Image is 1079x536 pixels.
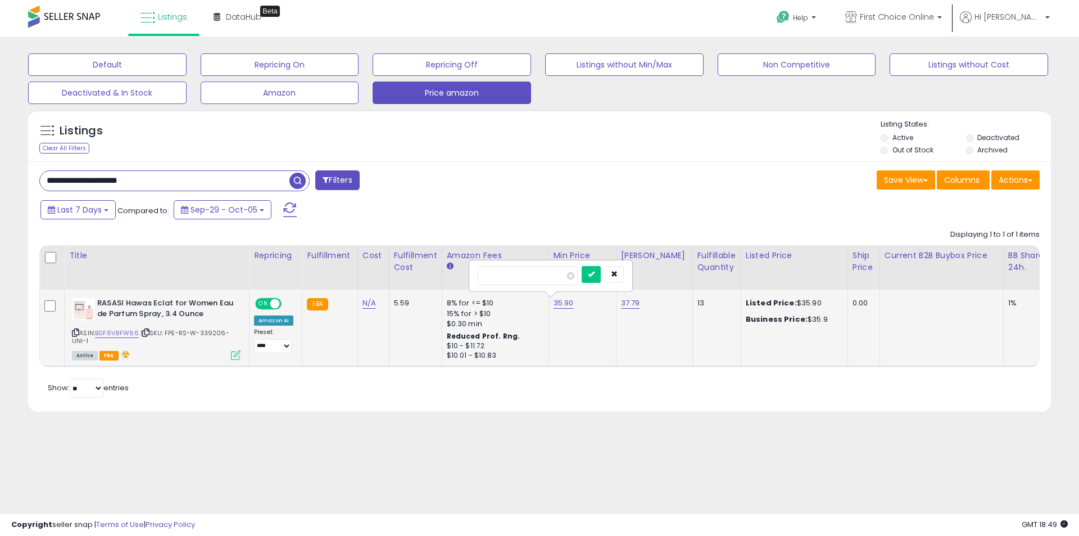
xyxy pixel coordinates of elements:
[697,250,736,273] div: Fulfillable Quantity
[718,53,876,76] button: Non Competitive
[60,123,103,139] h5: Listings
[950,229,1040,240] div: Displaying 1 to 1 of 1 items
[447,341,540,351] div: $10 - $11.72
[890,53,1048,76] button: Listings without Cost
[307,298,328,310] small: FBA
[158,11,187,22] span: Listings
[28,53,187,76] button: Default
[254,250,297,262] div: Repricing
[776,10,790,24] i: Get Help
[977,145,1008,155] label: Archived
[877,170,935,190] button: Save View
[48,382,129,393] span: Show: entries
[621,298,640,309] a: 37.79
[57,204,102,215] span: Last 7 Days
[174,200,271,219] button: Sep-29 - Oct-05
[746,250,843,262] div: Listed Price
[362,250,384,262] div: Cost
[362,298,376,309] a: N/A
[256,299,270,309] span: ON
[974,11,1042,22] span: Hi [PERSON_NAME]
[447,351,540,361] div: $10.01 - $10.83
[1008,250,1049,273] div: BB Share 24h.
[72,298,94,321] img: 41YFBWG931L._SL40_.jpg
[99,351,119,361] span: FBA
[768,2,827,37] a: Help
[860,11,934,22] span: First Choice Online
[95,328,139,338] a: B0F6V8FW66
[944,174,980,186] span: Columns
[447,298,540,308] div: 8% for <= $10
[447,319,540,329] div: $0.30 min
[40,200,116,219] button: Last 7 Days
[315,170,359,190] button: Filters
[545,53,704,76] button: Listings without Min/Max
[885,250,999,262] div: Current B2B Buybox Price
[853,298,871,308] div: 0.00
[72,298,241,359] div: ASIN:
[746,298,839,308] div: $35.90
[793,13,808,22] span: Help
[39,143,89,154] div: Clear All Filters
[554,298,574,309] a: 35.90
[394,250,437,273] div: Fulfillment Cost
[881,119,1050,130] p: Listing States:
[97,298,234,322] b: RASASI Hawas Eclat for Women Eau de Parfum Spray, 3.4 Ounce
[892,145,933,155] label: Out of Stock
[201,82,359,104] button: Amazon
[260,6,280,17] div: Tooltip anchor
[892,133,913,142] label: Active
[554,250,611,262] div: Min Price
[746,314,808,325] b: Business Price:
[937,170,990,190] button: Columns
[72,351,98,361] span: All listings currently available for purchase on Amazon
[960,11,1050,37] a: Hi [PERSON_NAME]
[394,298,433,308] div: 5.59
[28,82,187,104] button: Deactivated & In Stock
[746,314,839,325] div: $35.9
[853,250,875,273] div: Ship Price
[447,250,544,262] div: Amazon Fees
[72,328,229,345] span: | SKU: FPE-RS-W-339206-UNI-1
[373,82,531,104] button: Price amazon
[254,328,293,354] div: Preset:
[697,298,732,308] div: 13
[226,11,261,22] span: DataHub
[254,316,293,326] div: Amazon AI
[307,250,352,262] div: Fulfillment
[69,250,244,262] div: Title
[991,170,1040,190] button: Actions
[119,350,130,358] i: hazardous material
[447,309,540,319] div: 15% for > $10
[746,298,797,308] b: Listed Price:
[1008,298,1045,308] div: 1%
[447,331,520,341] b: Reduced Prof. Rng.
[191,204,257,215] span: Sep-29 - Oct-05
[373,53,531,76] button: Repricing Off
[977,133,1019,142] label: Deactivated
[117,205,169,216] span: Compared to:
[621,250,688,262] div: [PERSON_NAME]
[201,53,359,76] button: Repricing On
[447,262,454,272] small: Amazon Fees.
[280,299,298,309] span: OFF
